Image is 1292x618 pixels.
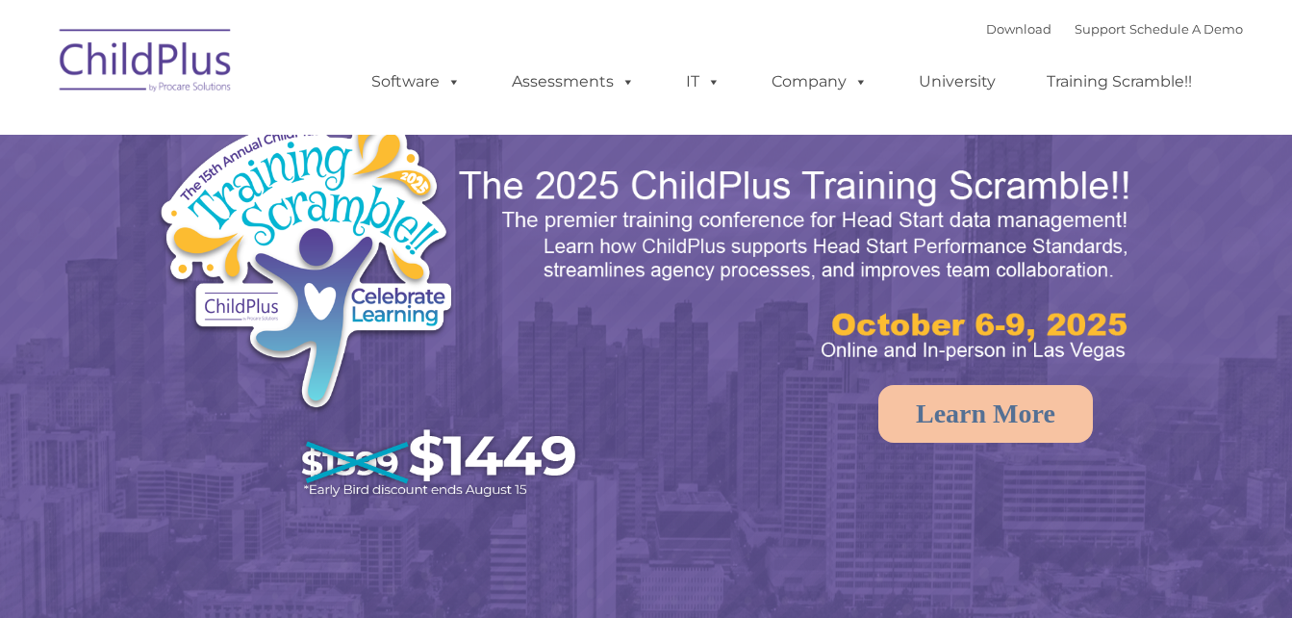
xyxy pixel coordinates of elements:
[352,63,480,101] a: Software
[1129,21,1243,37] a: Schedule A Demo
[899,63,1015,101] a: University
[878,385,1093,443] a: Learn More
[1075,21,1126,37] a: Support
[752,63,887,101] a: Company
[1027,63,1211,101] a: Training Scramble!!
[50,15,242,112] img: ChildPlus by Procare Solutions
[667,63,740,101] a: IT
[493,63,654,101] a: Assessments
[986,21,1051,37] a: Download
[986,21,1243,37] font: |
